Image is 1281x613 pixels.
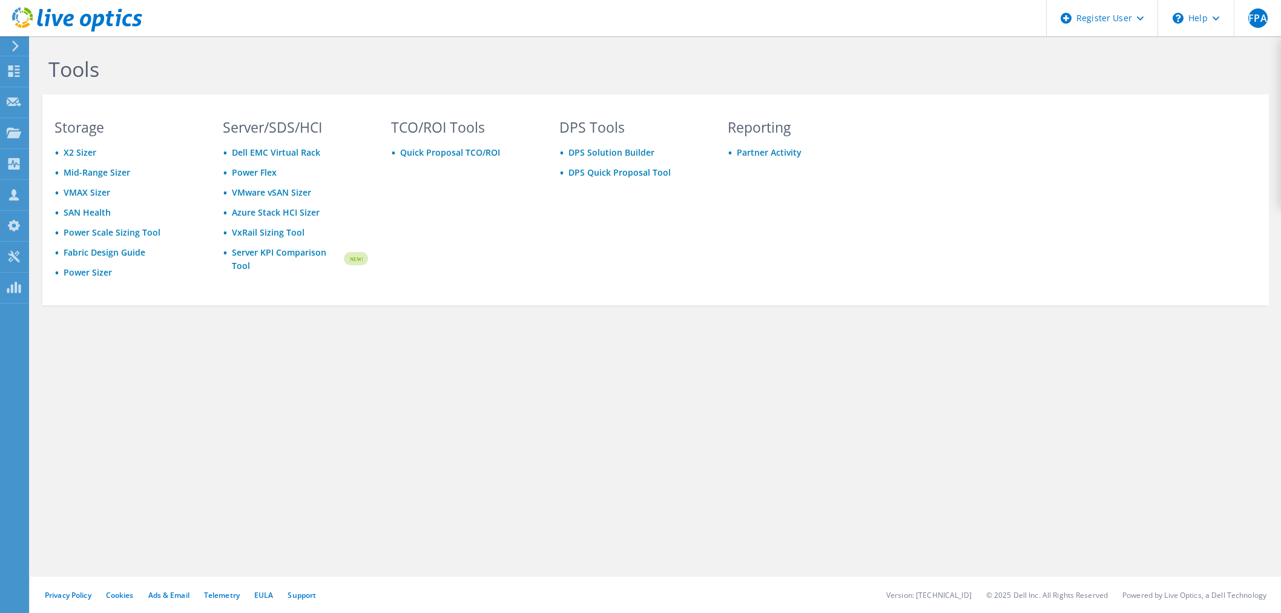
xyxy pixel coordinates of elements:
a: Power Flex [232,167,277,178]
h3: Reporting [728,121,873,134]
a: Cookies [106,590,134,600]
a: VMAX Sizer [64,187,110,198]
h3: Storage [54,121,200,134]
a: Fabric Design Guide [64,247,145,258]
a: Power Scale Sizing Tool [64,227,160,238]
li: Powered by Live Optics, a Dell Technology [1122,590,1266,600]
li: Version: [TECHNICAL_ID] [886,590,972,600]
svg: \n [1173,13,1184,24]
h3: Server/SDS/HCI [223,121,368,134]
a: Power Sizer [64,267,112,278]
a: Privacy Policy [45,590,91,600]
img: new-badge.svg [342,245,368,273]
a: Mid-Range Sizer [64,167,130,178]
a: X2 Sizer [64,147,96,158]
a: DPS Solution Builder [568,147,654,158]
a: VxRail Sizing Tool [232,227,305,238]
a: SAN Health [64,207,111,218]
a: DPS Quick Proposal Tool [568,167,671,178]
h3: TCO/ROI Tools [391,121,536,134]
a: Server KPI Comparison Tool [232,246,342,273]
li: © 2025 Dell Inc. All Rights Reserved [986,590,1108,600]
a: Partner Activity [737,147,802,158]
a: EULA [254,590,273,600]
h1: Tools [48,56,866,82]
a: Ads & Email [148,590,189,600]
h3: DPS Tools [559,121,705,134]
a: Azure Stack HCI Sizer [232,207,320,218]
a: Support [288,590,316,600]
a: Dell EMC Virtual Rack [232,147,320,158]
a: Telemetry [204,590,240,600]
a: Quick Proposal TCO/ROI [400,147,500,158]
span: FPA [1248,8,1268,28]
a: VMware vSAN Sizer [232,187,311,198]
